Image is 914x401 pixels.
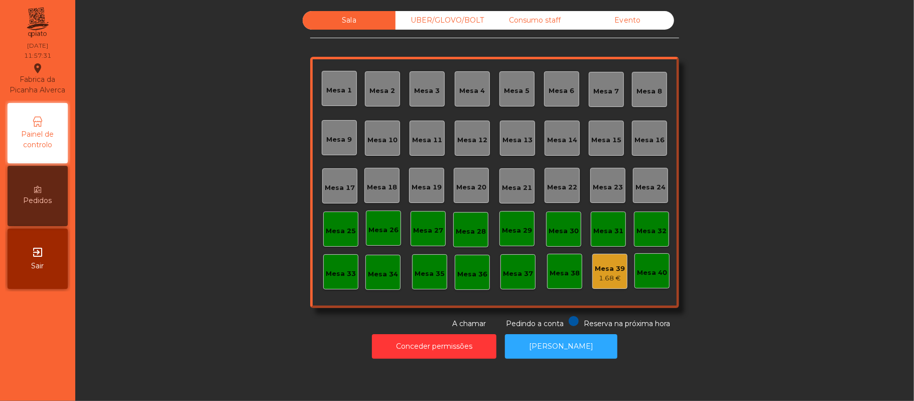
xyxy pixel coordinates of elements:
i: location_on [32,62,44,74]
div: Fabrica da Picanha Alverca [8,62,67,95]
span: Sair [32,261,44,271]
div: Mesa 26 [368,225,399,235]
div: Mesa 38 [550,268,580,278]
div: Mesa 2 [370,86,396,96]
div: Mesa 4 [460,86,485,96]
span: Reserva na próxima hora [584,319,670,328]
div: Mesa 28 [456,227,486,237]
div: Mesa 18 [367,182,397,192]
div: Mesa 19 [412,182,442,192]
div: Mesa 40 [637,268,667,278]
div: Mesa 33 [326,269,356,279]
div: Mesa 35 [415,269,445,279]
div: Mesa 17 [325,183,355,193]
div: Mesa 37 [503,269,533,279]
div: Mesa 1 [327,85,352,95]
div: Mesa 16 [634,135,665,145]
div: [DATE] [27,41,48,50]
button: [PERSON_NAME] [505,334,617,359]
div: Mesa 32 [636,226,667,236]
span: A chamar [452,319,486,328]
div: Mesa 23 [593,182,623,192]
div: Mesa 21 [502,183,532,193]
span: Painel de controlo [10,129,65,150]
img: qpiato [25,5,50,40]
div: Mesa 3 [415,86,440,96]
span: Pedidos [24,195,52,206]
div: Mesa 15 [591,135,621,145]
div: Mesa 31 [593,226,623,236]
div: Mesa 12 [457,135,487,145]
span: Pedindo a conta [506,319,564,328]
div: Mesa 25 [326,226,356,236]
div: Mesa 11 [412,135,442,145]
div: Mesa 7 [594,86,619,96]
div: Mesa 13 [502,135,533,145]
div: Mesa 14 [547,135,577,145]
div: Mesa 5 [504,86,530,96]
div: Mesa 34 [368,269,398,279]
div: 11:57:31 [24,51,51,60]
button: Conceder permissões [372,334,496,359]
div: Mesa 20 [456,182,486,192]
div: Mesa 8 [637,86,663,96]
div: Mesa 10 [367,135,398,145]
div: Evento [581,11,674,30]
div: Sala [303,11,396,30]
div: Mesa 27 [413,226,443,236]
div: 1.68 € [595,273,625,283]
div: Mesa 9 [327,135,352,145]
div: Mesa 6 [549,86,575,96]
div: Mesa 30 [549,226,579,236]
div: Mesa 39 [595,264,625,274]
div: Consumo staff [488,11,581,30]
div: Mesa 29 [502,226,532,236]
i: exit_to_app [32,246,44,258]
div: Mesa 22 [547,182,577,192]
div: UBER/GLOVO/BOLT [396,11,488,30]
div: Mesa 36 [457,269,487,279]
div: Mesa 24 [635,182,666,192]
